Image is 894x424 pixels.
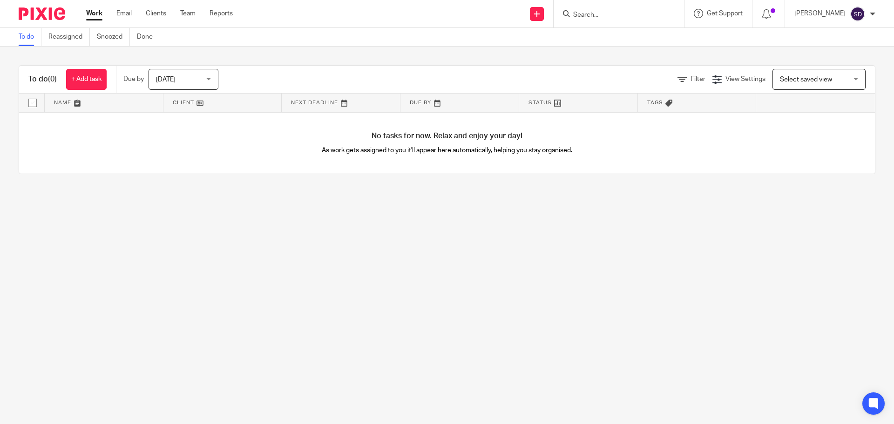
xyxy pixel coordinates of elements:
[48,28,90,46] a: Reassigned
[233,146,661,155] p: As work gets assigned to you it'll appear here automatically, helping you stay organised.
[86,9,102,18] a: Work
[19,7,65,20] img: Pixie
[146,9,166,18] a: Clients
[210,9,233,18] a: Reports
[66,69,107,90] a: + Add task
[28,74,57,84] h1: To do
[19,28,41,46] a: To do
[707,10,743,17] span: Get Support
[123,74,144,84] p: Due by
[647,100,663,105] span: Tags
[19,131,875,141] h4: No tasks for now. Relax and enjoy your day!
[48,75,57,83] span: (0)
[97,28,130,46] a: Snoozed
[691,76,705,82] span: Filter
[180,9,196,18] a: Team
[780,76,832,83] span: Select saved view
[794,9,846,18] p: [PERSON_NAME]
[156,76,176,83] span: [DATE]
[850,7,865,21] img: svg%3E
[725,76,765,82] span: View Settings
[116,9,132,18] a: Email
[137,28,160,46] a: Done
[572,11,656,20] input: Search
